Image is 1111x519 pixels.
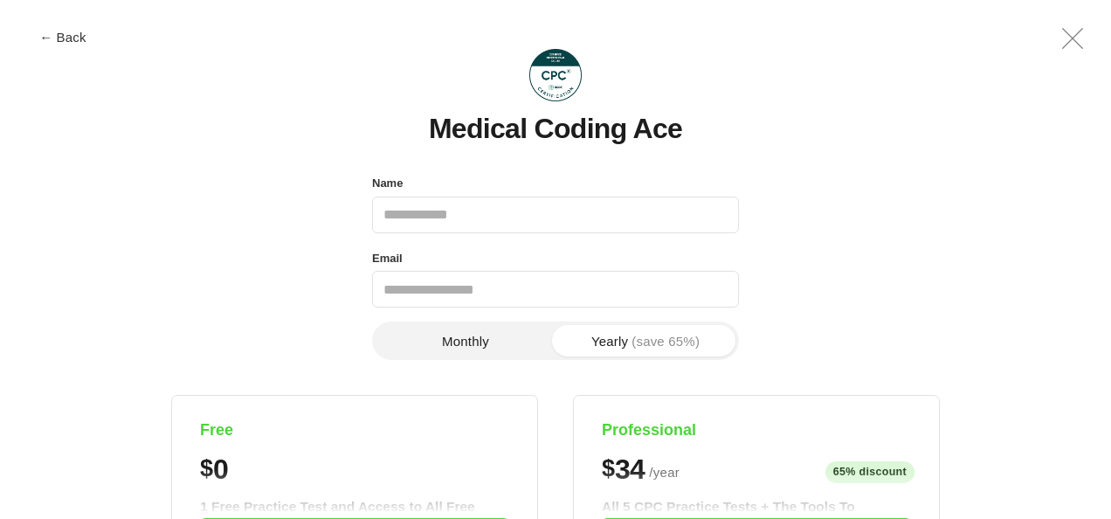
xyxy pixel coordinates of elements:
label: Email [372,247,403,270]
label: Name [372,172,403,195]
h1: Medical Coding Ace [429,114,682,144]
input: Email [372,271,739,308]
img: Medical Coding Ace [529,49,582,101]
button: Yearly(save 65%) [555,325,735,356]
h4: Free [200,420,509,440]
button: ← Back [28,31,98,44]
span: 65% discount [825,461,914,483]
span: 0 [213,455,228,483]
input: Name [372,197,739,233]
span: $ [602,455,615,482]
span: $ [200,455,213,482]
span: / year [649,462,680,483]
h4: Professional [602,420,911,440]
span: (save 65%) [631,335,700,348]
button: Monthly [376,325,555,356]
span: 34 [615,455,645,483]
span: ← [39,31,52,44]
